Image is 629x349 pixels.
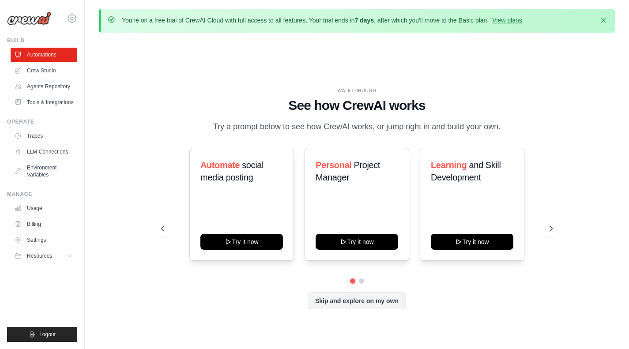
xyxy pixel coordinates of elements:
[122,16,524,25] p: You're on a free trial of CrewAI Cloud with full access to all features. Your trial ends in , aft...
[11,79,77,94] a: Agents Repository
[492,17,522,24] a: View plans
[7,12,51,25] img: Logo
[11,233,77,247] a: Settings
[11,161,77,182] a: Environment Variables
[11,201,77,215] a: Usage
[431,234,513,250] button: Try it now
[200,160,240,170] span: Automate
[431,160,501,182] span: and Skill Development
[7,37,77,44] div: Build
[11,217,77,231] a: Billing
[209,120,505,133] p: Try a prompt below to see how CrewAI works, or jump right in and build your own.
[11,129,77,143] a: Traces
[7,327,77,342] button: Logout
[161,87,553,94] div: WALKTHROUGH
[39,331,56,338] span: Logout
[11,249,77,263] button: Resources
[316,234,398,250] button: Try it now
[11,48,77,62] a: Automations
[11,64,77,78] a: Crew Studio
[161,98,553,113] h1: See how CrewAI works
[354,17,374,24] strong: 7 days
[11,145,77,159] a: LLM Connections
[200,234,283,250] button: Try it now
[431,160,467,170] span: Learning
[316,160,351,170] span: Personal
[308,293,406,309] button: Skip and explore on my own
[27,252,52,259] span: Resources
[316,160,380,182] span: Project Manager
[11,95,77,109] a: Tools & Integrations
[585,307,629,349] iframe: Chat Widget
[7,118,77,125] div: Operate
[200,160,264,182] span: social media posting
[7,191,77,198] div: Manage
